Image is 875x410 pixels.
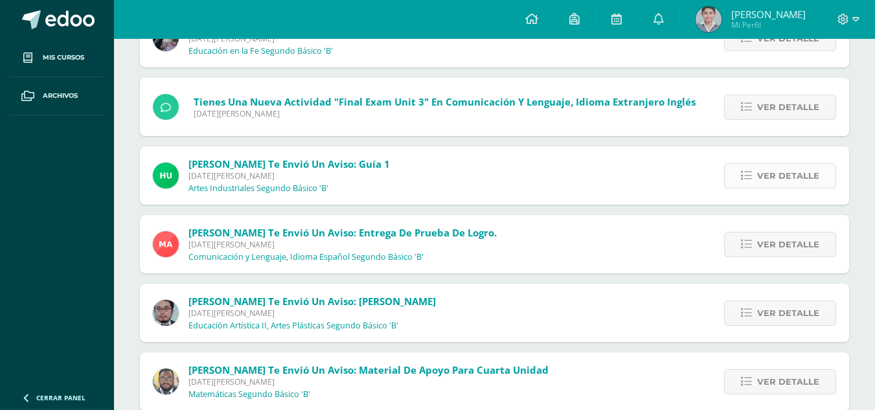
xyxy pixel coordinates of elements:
a: Mis cursos [10,39,104,77]
img: ca71864a5d0528a2f2ad2f0401821164.png [696,6,722,32]
img: 712781701cd376c1a616437b5c60ae46.png [153,369,179,394]
p: Educación Artística II, Artes Plásticas Segundo Básico 'B' [188,321,398,331]
img: 0fd6451cf16eae051bb176b5d8bc5f11.png [153,231,179,257]
p: Educación en la Fe Segundo Básico 'B' [188,46,333,56]
span: [PERSON_NAME] te envió un aviso: [PERSON_NAME] [188,295,436,308]
span: [PERSON_NAME] te envió un aviso: Guía 1 [188,157,390,170]
span: [DATE][PERSON_NAME] [194,108,696,119]
span: Ver detalle [757,233,819,256]
a: Archivos [10,77,104,115]
p: Comunicación y Lenguaje, Idioma Español Segundo Básico 'B' [188,252,424,262]
span: [PERSON_NAME] te envió un aviso: Entrega de prueba de logro. [188,226,497,239]
span: Ver detalle [757,95,819,119]
span: [PERSON_NAME] [731,8,806,21]
p: Matemáticas Segundo Básico 'B' [188,389,310,400]
img: 5fac68162d5e1b6fbd390a6ac50e103d.png [153,300,179,326]
span: [DATE][PERSON_NAME] [188,239,497,250]
span: Tienes una nueva actividad "Final Exam Unit 3" En Comunicación y Lenguaje, Idioma Extranjero Inglés [194,95,696,108]
span: [DATE][PERSON_NAME] [188,170,390,181]
span: Ver detalle [757,164,819,188]
span: Mi Perfil [731,19,806,30]
span: [DATE][PERSON_NAME] [188,308,436,319]
span: Cerrar panel [36,393,85,402]
span: [DATE][PERSON_NAME] [188,376,549,387]
span: [PERSON_NAME] te envió un aviso: material de apoyo para cuarta unidad [188,363,549,376]
span: Ver detalle [757,370,819,394]
span: Ver detalle [757,301,819,325]
p: Artes Industriales Segundo Básico 'B' [188,183,328,194]
span: Mis cursos [43,52,84,63]
span: Archivos [43,91,78,101]
img: fd23069c3bd5c8dde97a66a86ce78287.png [153,163,179,188]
